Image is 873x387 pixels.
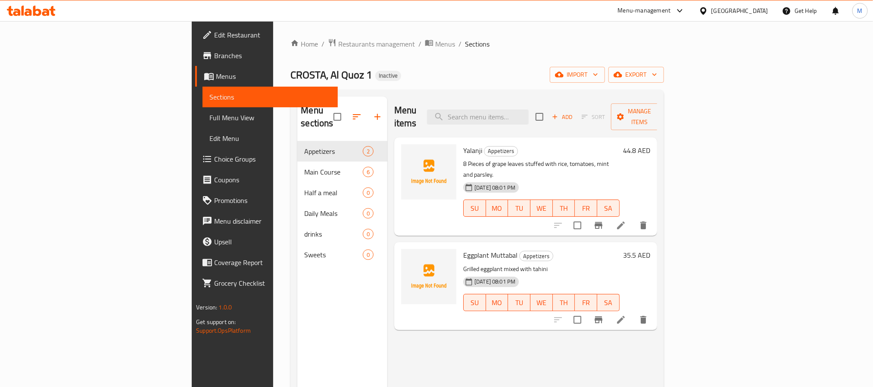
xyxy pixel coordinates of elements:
[214,195,330,206] span: Promotions
[530,108,549,126] span: Select section
[418,39,421,49] li: /
[568,311,586,329] span: Select to update
[508,294,530,311] button: TU
[375,71,401,81] div: Inactive
[511,296,527,309] span: TU
[363,146,374,156] div: items
[401,249,456,304] img: Eggplant Muttabal
[467,202,483,215] span: SU
[556,202,572,215] span: TH
[304,208,362,218] span: Daily Meals
[578,202,594,215] span: FR
[304,250,362,260] span: Sweets
[363,250,374,260] div: items
[484,146,518,156] span: Appetizers
[196,316,236,328] span: Get support on:
[463,264,620,275] p: Grilled eggplant mixed with tahini
[427,109,529,125] input: search
[557,69,598,80] span: import
[304,146,362,156] span: Appetizers
[520,251,553,261] span: Appetizers
[508,200,530,217] button: TU
[601,296,616,309] span: SA
[463,294,486,311] button: SU
[363,251,373,259] span: 0
[425,38,455,50] a: Menus
[195,190,337,211] a: Promotions
[363,189,373,197] span: 0
[857,6,863,16] span: M
[195,66,337,87] a: Menus
[214,257,330,268] span: Coverage Report
[214,50,330,61] span: Branches
[363,147,373,156] span: 2
[549,110,576,124] span: Add item
[304,187,362,198] span: Half a meal
[588,215,609,236] button: Branch-specific-item
[297,141,387,162] div: Appetizers2
[608,67,664,83] button: export
[214,175,330,185] span: Coupons
[195,231,337,252] a: Upsell
[623,249,650,261] h6: 35.5 AED
[338,39,415,49] span: Restaurants management
[534,296,549,309] span: WE
[219,302,232,313] span: 1.0.0
[551,112,574,122] span: Add
[297,162,387,182] div: Main Course6
[375,72,401,79] span: Inactive
[588,309,609,330] button: Branch-specific-item
[549,110,576,124] button: Add
[463,249,518,262] span: Eggplant Muttabal
[297,224,387,244] div: drinks0
[209,92,330,102] span: Sections
[195,169,337,190] a: Coupons
[214,216,330,226] span: Menu disclaimer
[346,106,367,127] span: Sort sections
[465,39,490,49] span: Sections
[519,251,553,261] div: Appetizers
[304,229,362,239] span: drinks
[394,104,417,130] h2: Menu items
[618,6,671,16] div: Menu-management
[471,184,519,192] span: [DATE] 08:01 PM
[611,103,669,130] button: Manage items
[490,296,505,309] span: MO
[209,133,330,144] span: Edit Menu
[297,137,387,268] nav: Menu sections
[209,112,330,123] span: Full Menu View
[486,294,508,311] button: MO
[578,296,594,309] span: FR
[196,302,217,313] span: Version:
[203,128,337,149] a: Edit Menu
[597,294,620,311] button: SA
[530,200,553,217] button: WE
[633,309,654,330] button: delete
[463,159,620,180] p: 8 Pieces of grape leaves stuffed with rice, tomatoes, mint and parsley.
[463,144,482,157] span: Yalanji
[633,215,654,236] button: delete
[214,30,330,40] span: Edit Restaurant
[401,144,456,200] img: Yalanji
[328,108,346,126] span: Select all sections
[553,294,575,311] button: TH
[490,202,505,215] span: MO
[576,110,611,124] span: Select section first
[435,39,455,49] span: Menus
[575,294,597,311] button: FR
[553,200,575,217] button: TH
[615,69,657,80] span: export
[216,71,330,81] span: Menus
[616,220,626,231] a: Edit menu item
[195,149,337,169] a: Choice Groups
[195,273,337,293] a: Grocery Checklist
[556,296,572,309] span: TH
[486,200,508,217] button: MO
[195,45,337,66] a: Branches
[195,25,337,45] a: Edit Restaurant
